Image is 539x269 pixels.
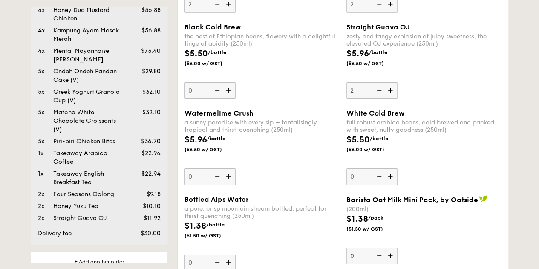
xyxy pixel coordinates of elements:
[346,60,404,67] span: ($6.50 w/ GST)
[206,222,225,228] span: /bottle
[50,137,127,146] div: Piri-piri Chicken Bites
[184,205,340,220] div: a pure, crisp mountain stream bottled, perfect for thirst quenching (250ml)
[346,168,398,185] input: White Cold Brewfull robust arabica beans, cold brewed and packed with sweet, nutty goodness (250m...
[35,6,50,14] div: 4x
[141,47,160,55] span: $73.40
[346,49,369,59] span: $5.96
[50,47,127,64] div: Mentai Mayonnaise [PERSON_NAME]
[50,202,127,211] div: Honey Yuzu Tea
[385,248,398,264] img: icon-add.58712e84.svg
[346,196,478,204] span: Barista Oat Milk Mini Pack, by Oatside
[141,6,160,14] span: $56.88
[50,6,127,23] div: Honey Duo Mustard Chicken
[35,170,50,178] div: 1x
[207,136,225,142] span: /bottle
[479,195,487,203] img: icon-vegan.f8ff3823.svg
[184,221,206,231] span: $1.38
[372,168,385,185] img: icon-reduce.1d2dbef1.svg
[346,82,398,99] input: Straight Guava OJzesty and tangy explosion of juicy sweetness, the elevated OJ experience (250ml)...
[210,82,223,98] img: icon-reduce.1d2dbef1.svg
[35,214,50,223] div: 2x
[35,202,50,211] div: 2x
[35,67,50,76] div: 5x
[35,190,50,199] div: 2x
[50,88,127,105] div: Greek Yoghurt Granola Cup (V)
[208,49,226,55] span: /bottle
[141,68,160,75] span: $29.80
[35,108,50,117] div: 5x
[35,47,50,55] div: 4x
[142,109,160,116] span: $32.10
[184,195,249,203] span: Bottled Alps Water
[346,119,502,133] div: full robust arabica beans, cold brewed and packed with sweet, nutty goodness (250ml)
[38,230,72,237] span: Delivery fee
[385,168,398,185] img: icon-add.58712e84.svg
[35,137,50,146] div: 5x
[346,248,398,264] input: Barista Oat Milk Mini Pack, by Oatside(200ml)$1.38/pack($1.50 w/ GST)
[346,214,368,224] span: $1.38
[38,258,161,265] div: + Add another order
[140,230,160,237] span: $30.00
[184,60,242,67] span: ($6.00 w/ GST)
[141,138,160,145] span: $36.70
[184,33,340,47] div: the best of Ethiopian beans, flowery with a delightful tinge of acidity (250ml)
[385,82,398,98] img: icon-add.58712e84.svg
[50,26,127,43] div: Kampung Ayam Masak Merah
[141,27,160,34] span: $56.88
[370,136,388,142] span: /bottle
[184,146,242,153] span: ($6.50 w/ GST)
[50,149,127,166] div: Takeaway Arabica Coffee
[142,88,160,95] span: $32.10
[346,205,502,213] div: (200ml)
[184,82,236,99] input: Black Cold Brewthe best of Ethiopian beans, flowery with a delightful tinge of acidity (250ml)$5....
[184,109,254,117] span: Watermelime Crush
[50,67,127,84] div: Ondeh Ondeh Pandan Cake (V)
[346,135,370,145] span: $5.50
[141,150,160,157] span: $22.94
[50,214,127,223] div: Straight Guava OJ
[184,135,207,145] span: $5.96
[143,214,160,222] span: $11.92
[372,82,385,98] img: icon-reduce.1d2dbef1.svg
[184,168,236,185] input: Watermelime Crusha sunny paradise with every sip – tantalisingly tropical and thirst-quenching (2...
[368,215,383,221] span: /pack
[184,119,340,133] div: a sunny paradise with every sip – tantalisingly tropical and thirst-quenching (250ml)
[346,146,404,153] span: ($6.00 w/ GST)
[346,226,404,232] span: ($1.50 w/ GST)
[223,82,236,98] img: icon-add.58712e84.svg
[184,23,241,31] span: Black Cold Brew
[184,49,208,59] span: $5.50
[369,49,387,55] span: /bottle
[50,170,127,187] div: Takeaway English Breakfast Tea
[146,191,160,198] span: $9.18
[223,168,236,185] img: icon-add.58712e84.svg
[142,202,160,210] span: $10.10
[35,26,50,35] div: 4x
[346,33,502,47] div: zesty and tangy explosion of juicy sweetness, the elevated OJ experience (250ml)
[35,149,50,158] div: 1x
[50,190,127,199] div: Four Seasons Oolong
[184,232,242,239] span: ($1.50 w/ GST)
[346,23,410,31] span: Straight Guava OJ
[346,109,404,117] span: White Cold Brew
[35,88,50,96] div: 5x
[210,168,223,185] img: icon-reduce.1d2dbef1.svg
[141,170,160,177] span: $22.94
[372,248,385,264] img: icon-reduce.1d2dbef1.svg
[50,108,127,134] div: Matcha White Chocolate Croissants (V)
